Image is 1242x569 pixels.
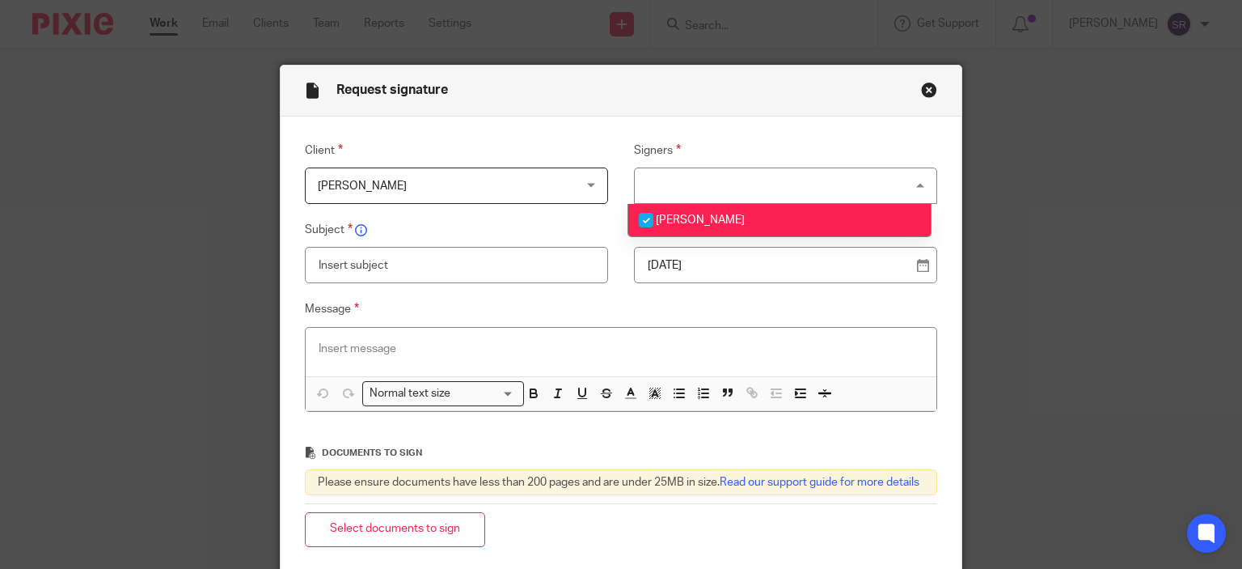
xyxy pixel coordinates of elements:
input: Search for option [456,385,514,402]
span: Documents to sign [322,448,422,457]
a: Read our support guide for more details [720,477,919,488]
input: Insert subject [305,247,609,283]
label: Message [305,299,938,319]
span: [PERSON_NAME] [318,180,407,192]
label: Client [305,141,609,160]
label: Signers [634,141,938,160]
p: [DATE] [648,257,911,274]
button: Select documents to sign [305,512,485,547]
div: Please ensure documents have less than 200 pages and are under 25MB in size. [305,469,938,495]
button: Close modal [921,82,937,98]
span: Normal text size [366,385,454,402]
span: [PERSON_NAME] [656,214,745,226]
span: Subject [305,224,353,236]
span: Request signature [336,83,448,96]
div: Search for option [362,381,524,406]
